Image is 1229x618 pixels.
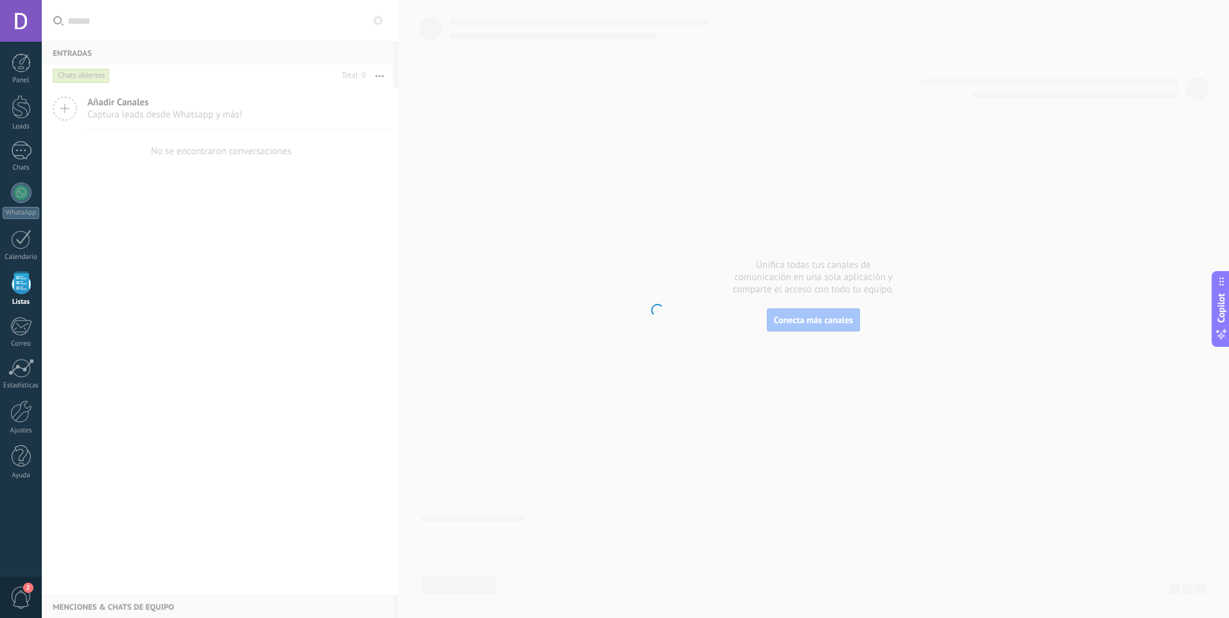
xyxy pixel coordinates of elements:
[3,427,40,435] div: Ajustes
[3,298,40,306] div: Listas
[23,583,33,593] span: 2
[3,164,40,172] div: Chats
[3,382,40,390] div: Estadísticas
[1215,294,1228,323] span: Copilot
[3,207,39,219] div: WhatsApp
[3,76,40,85] div: Panel
[3,472,40,480] div: Ayuda
[3,123,40,131] div: Leads
[3,340,40,348] div: Correo
[3,253,40,261] div: Calendario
